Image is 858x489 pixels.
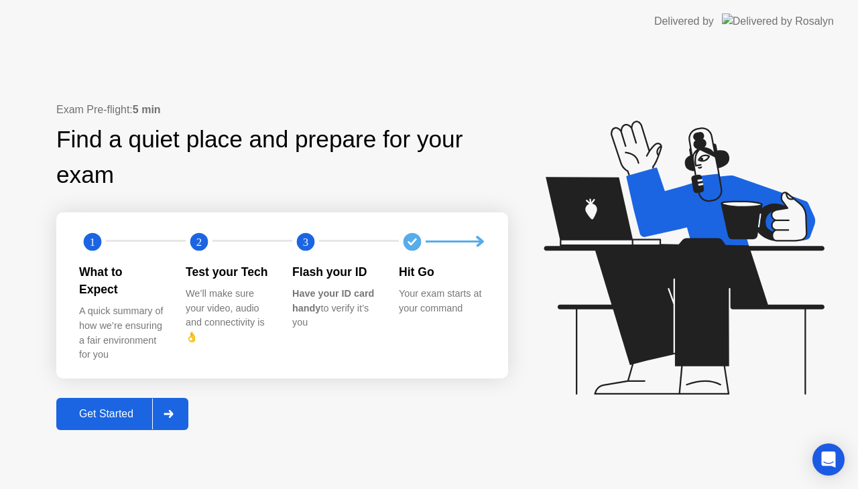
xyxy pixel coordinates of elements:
img: Delivered by Rosalyn [722,13,834,29]
div: A quick summary of how we’re ensuring a fair environment for you [79,304,164,362]
text: 1 [90,235,95,248]
b: 5 min [133,104,161,115]
div: Test your Tech [186,263,271,281]
text: 3 [303,235,308,248]
div: Hit Go [399,263,484,281]
button: Get Started [56,398,188,430]
b: Have your ID card handy [292,288,374,313]
div: Get Started [60,408,152,420]
div: Exam Pre-flight: [56,102,508,118]
div: Flash your ID [292,263,377,281]
div: Find a quiet place and prepare for your exam [56,122,508,193]
div: We’ll make sure your video, audio and connectivity is 👌 [186,287,271,344]
div: Open Intercom Messenger [812,443,845,476]
text: 2 [196,235,202,248]
div: to verify it’s you [292,287,377,330]
div: Your exam starts at your command [399,287,484,316]
div: What to Expect [79,263,164,299]
div: Delivered by [654,13,714,29]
